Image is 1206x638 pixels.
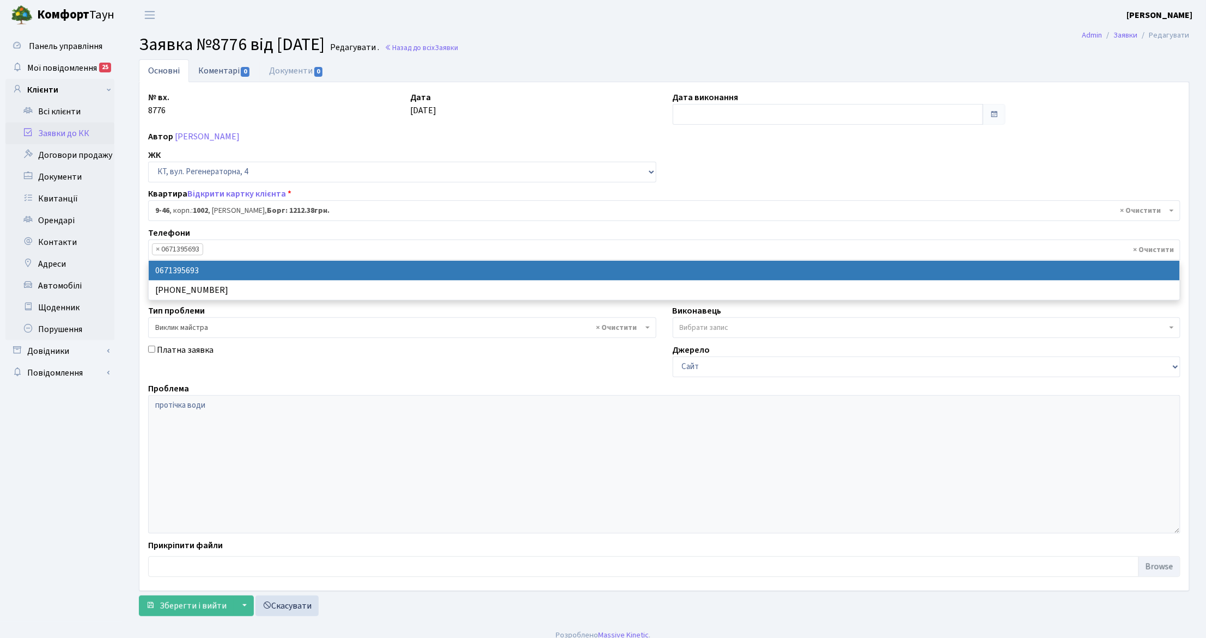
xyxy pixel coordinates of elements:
nav: breadcrumb [1066,24,1206,47]
span: 0 [241,67,249,77]
a: Заявки [1114,29,1138,41]
label: Дата [410,91,431,104]
img: logo.png [11,4,33,26]
a: Всі клієнти [5,101,114,122]
label: Прикріпити файли [148,539,223,552]
a: Основні [139,59,189,82]
label: Джерело [673,343,710,357]
span: Таун [37,6,114,24]
a: Admin [1082,29,1103,41]
span: Видалити всі елементи [1120,205,1161,216]
a: Відкрити картку клієнта [187,188,286,200]
label: Квартира [148,187,291,200]
label: Платна заявка [157,343,214,357]
label: Автор [148,130,173,143]
span: Вибрати запис [680,322,729,333]
a: Повідомлення [5,362,114,384]
small: Редагувати . [328,42,379,53]
textarea: протічка води [148,395,1180,533]
span: Заявки [435,42,458,53]
a: Порушення [5,318,114,340]
label: Проблема [148,382,189,395]
span: <b>9-46</b>, корп.: <b>1002</b>, Фуркало Надія Василівна, <b>Борг: 1212.38грн.</b> [148,200,1180,221]
a: Адреси [5,253,114,275]
span: Видалити всі елементи [1134,244,1174,255]
label: ЖК [148,149,161,162]
a: Автомобілі [5,275,114,297]
b: Борг: 1212.38грн. [267,205,330,216]
a: Коментарі [189,59,260,82]
a: Назад до всіхЗаявки [385,42,458,53]
span: <b>9-46</b>, корп.: <b>1002</b>, Фуркало Надія Василівна, <b>Борг: 1212.38грн.</b> [155,205,1167,216]
li: 0671395693 [152,243,203,255]
label: № вх. [148,91,169,104]
a: Панель управління [5,35,114,57]
li: [PHONE_NUMBER] [149,280,1180,300]
a: Квитанції [5,188,114,210]
label: Дата виконання [673,91,739,104]
a: Орендарі [5,210,114,231]
a: Скасувати [255,596,319,616]
span: Зберегти і вийти [160,600,227,612]
span: Виклик майстра [148,317,656,338]
a: Договори продажу [5,144,114,166]
b: Комфорт [37,6,89,23]
a: Мої повідомлення25 [5,57,114,79]
span: × [156,244,160,255]
li: Редагувати [1138,29,1190,41]
a: [PERSON_NAME] [1127,9,1193,22]
b: 9-46 [155,205,169,216]
span: Видалити всі елементи [596,322,637,333]
div: 25 [99,63,111,72]
li: 0671395693 [149,261,1180,280]
span: Мої повідомлення [27,62,97,74]
b: [PERSON_NAME] [1127,9,1193,21]
span: Панель управління [29,40,102,52]
a: [PERSON_NAME] [175,131,240,143]
div: 8776 [140,91,402,125]
button: Переключити навігацію [136,6,163,24]
a: Документи [260,59,333,82]
a: Клієнти [5,79,114,101]
a: Щоденник [5,297,114,318]
button: Зберегти і вийти [139,596,234,616]
label: Телефони [148,226,190,240]
span: 0 [314,67,323,77]
a: Контакти [5,231,114,253]
b: 1002 [193,205,208,216]
a: Документи [5,166,114,188]
a: Заявки до КК [5,122,114,144]
span: Виклик майстра [155,322,643,333]
span: Заявка №8776 від [DATE] [139,32,325,57]
label: Тип проблеми [148,304,205,317]
label: Виконавець [673,304,722,317]
a: Довідники [5,340,114,362]
div: [DATE] [402,91,664,125]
